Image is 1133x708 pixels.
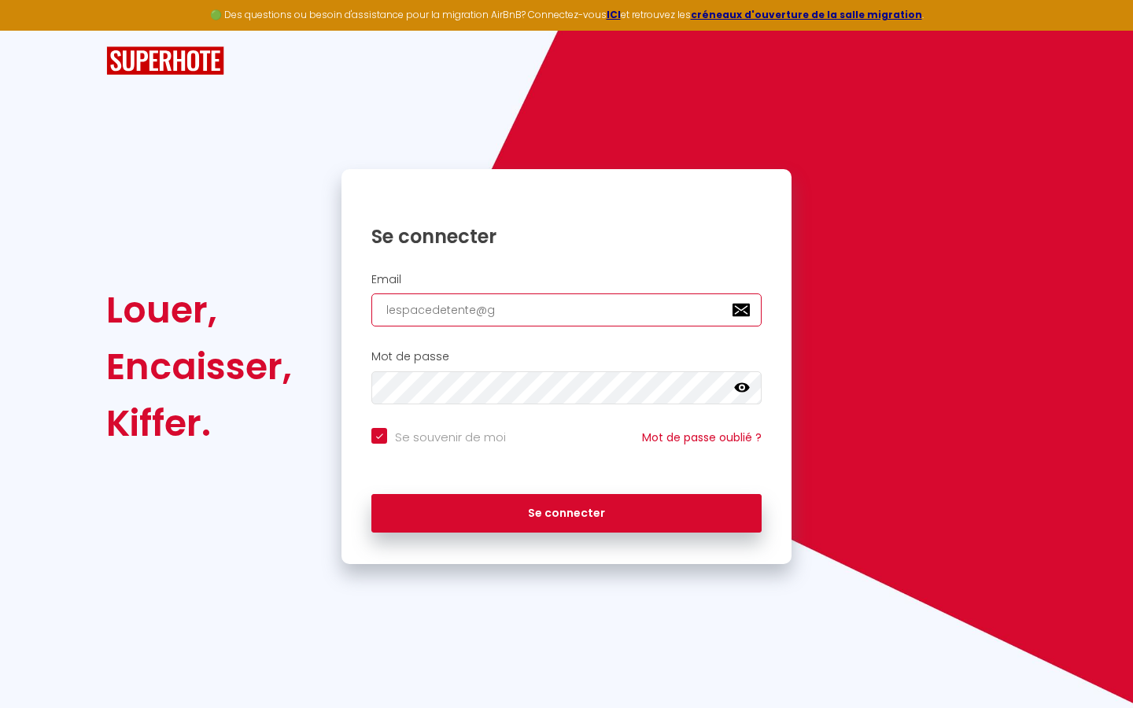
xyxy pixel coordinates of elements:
[106,46,224,76] img: SuperHote logo
[371,494,762,533] button: Se connecter
[106,395,292,452] div: Kiffer.
[371,350,762,363] h2: Mot de passe
[607,8,621,21] a: ICI
[371,224,762,249] h1: Se connecter
[371,273,762,286] h2: Email
[13,6,60,53] button: Ouvrir le widget de chat LiveChat
[371,293,762,326] input: Ton Email
[691,8,922,21] a: créneaux d'ouverture de la salle migration
[642,430,762,445] a: Mot de passe oublié ?
[106,282,292,338] div: Louer,
[106,338,292,395] div: Encaisser,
